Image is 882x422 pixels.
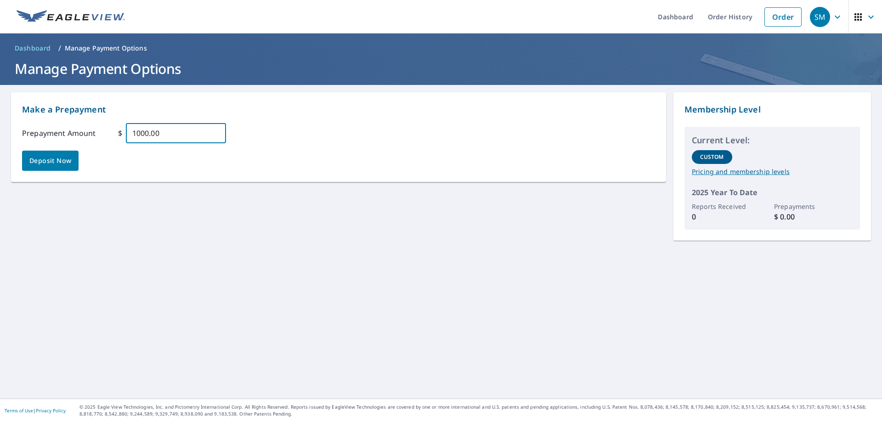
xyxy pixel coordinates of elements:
a: Pricing and membership levels [692,168,853,176]
a: Order [764,7,802,27]
p: 0 [692,211,770,222]
h1: Manage Payment Options [11,59,871,78]
p: $ [118,128,122,139]
input: 100.00 [126,120,226,146]
a: Terms of Use [5,407,33,414]
p: Make a Prepayment [22,103,655,116]
nav: breadcrumb [11,41,871,56]
li: / [58,43,61,54]
button: Deposit Now [22,151,79,171]
p: Reports Received [692,202,770,211]
p: Custom [700,153,724,161]
span: Deposit Now [29,155,71,167]
p: $ 0.00 [774,211,853,222]
p: Prepayment Amount [22,128,96,139]
a: Privacy Policy [36,407,66,414]
p: Membership Level [684,103,860,116]
p: | [5,408,66,413]
span: Dashboard [15,44,51,53]
p: 2025 Year To Date [692,187,853,198]
p: Prepayments [774,202,853,211]
div: SM [810,7,830,27]
p: Current Level: [692,134,853,146]
p: Manage Payment Options [65,44,147,53]
p: © 2025 Eagle View Technologies, Inc. and Pictometry International Corp. All Rights Reserved. Repo... [79,404,877,417]
a: Dashboard [11,41,55,56]
img: EV Logo [17,10,125,24]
